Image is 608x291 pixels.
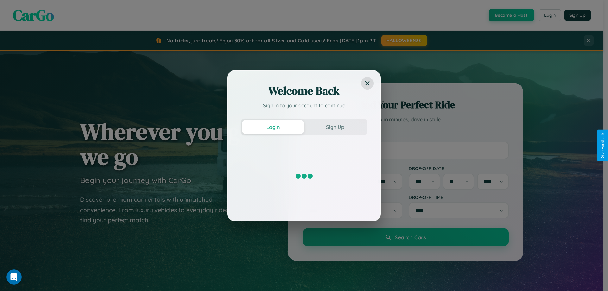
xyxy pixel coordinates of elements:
button: Sign Up [304,120,366,134]
button: Login [242,120,304,134]
h2: Welcome Back [241,83,367,98]
iframe: Intercom live chat [6,269,22,285]
div: Give Feedback [600,133,605,158]
p: Sign in to your account to continue [241,102,367,109]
